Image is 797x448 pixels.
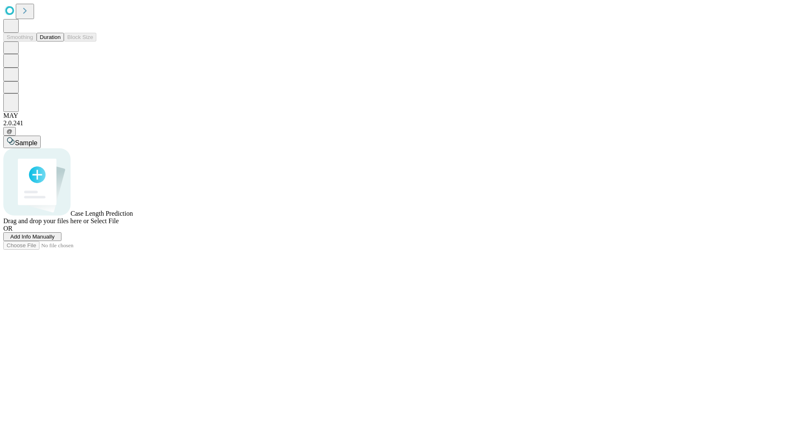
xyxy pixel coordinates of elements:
[71,210,133,217] span: Case Length Prediction
[3,136,41,148] button: Sample
[37,33,64,41] button: Duration
[15,139,37,146] span: Sample
[7,128,12,134] span: @
[3,232,61,241] button: Add Info Manually
[3,217,89,224] span: Drag and drop your files here or
[3,225,12,232] span: OR
[3,127,16,136] button: @
[64,33,96,41] button: Block Size
[3,119,794,127] div: 2.0.241
[10,234,55,240] span: Add Info Manually
[3,112,794,119] div: MAY
[90,217,119,224] span: Select File
[3,33,37,41] button: Smoothing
